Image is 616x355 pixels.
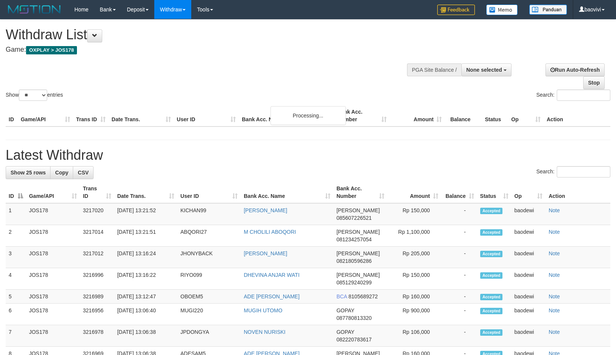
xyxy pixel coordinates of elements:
[109,105,174,127] th: Date Trans.
[480,272,503,279] span: Accepted
[557,166,610,177] input: Search:
[6,304,26,325] td: 6
[512,268,546,290] td: baodewi
[445,105,482,127] th: Balance
[11,170,46,176] span: Show 25 rows
[6,290,26,304] td: 5
[177,304,241,325] td: MUGI220
[548,250,560,256] a: Note
[441,268,477,290] td: -
[336,215,372,221] span: Copy 085607226521 to clipboard
[244,272,300,278] a: DHEVINA ANJAR WATI
[508,105,544,127] th: Op
[477,182,512,203] th: Status: activate to sort column ascending
[114,268,178,290] td: [DATE] 13:16:22
[114,225,178,247] td: [DATE] 13:21:51
[6,268,26,290] td: 4
[482,105,508,127] th: Status
[512,290,546,304] td: baodewi
[480,229,503,236] span: Accepted
[114,325,178,347] td: [DATE] 13:06:38
[441,247,477,268] td: -
[114,247,178,268] td: [DATE] 13:16:24
[336,229,380,235] span: [PERSON_NAME]
[26,182,80,203] th: Game/API: activate to sort column ascending
[336,293,347,299] span: BCA
[387,182,441,203] th: Amount: activate to sort column ascending
[387,290,441,304] td: Rp 160,000
[73,166,94,179] a: CSV
[50,166,73,179] a: Copy
[336,207,380,213] span: [PERSON_NAME]
[407,63,461,76] div: PGA Site Balance /
[557,90,610,101] input: Search:
[174,105,239,127] th: User ID
[26,247,80,268] td: JOS178
[441,325,477,347] td: -
[336,236,372,242] span: Copy 081234257054 to clipboard
[6,203,26,225] td: 1
[6,4,63,15] img: MOTION_logo.png
[19,90,47,101] select: Showentries
[26,46,77,54] span: OXPLAY > JOS178
[336,250,380,256] span: [PERSON_NAME]
[441,304,477,325] td: -
[80,182,114,203] th: Trans ID: activate to sort column ascending
[548,207,560,213] a: Note
[583,76,605,89] a: Stop
[6,46,403,54] h4: Game:
[441,182,477,203] th: Balance: activate to sort column ascending
[548,329,560,335] a: Note
[6,27,403,42] h1: Withdraw List
[333,182,387,203] th: Bank Acc. Number: activate to sort column ascending
[387,247,441,268] td: Rp 205,000
[18,105,73,127] th: Game/API
[548,307,560,313] a: Note
[114,203,178,225] td: [DATE] 13:21:52
[26,304,80,325] td: JOS178
[73,105,109,127] th: Trans ID
[536,90,610,101] label: Search:
[6,325,26,347] td: 7
[548,229,560,235] a: Note
[441,225,477,247] td: -
[387,225,441,247] td: Rp 1,100,000
[114,304,178,325] td: [DATE] 13:06:40
[114,182,178,203] th: Date Trans.: activate to sort column ascending
[461,63,512,76] button: None selected
[349,293,378,299] span: Copy 8105689272 to clipboard
[244,250,287,256] a: [PERSON_NAME]
[26,268,80,290] td: JOS178
[441,290,477,304] td: -
[26,225,80,247] td: JOS178
[80,225,114,247] td: 3217014
[80,325,114,347] td: 3216978
[334,105,390,127] th: Bank Acc. Number
[437,5,475,15] img: Feedback.jpg
[336,307,354,313] span: GOPAY
[387,304,441,325] td: Rp 900,000
[548,293,560,299] a: Note
[78,170,89,176] span: CSV
[336,336,372,343] span: Copy 082220783617 to clipboard
[26,325,80,347] td: JOS178
[536,166,610,177] label: Search:
[6,148,610,163] h1: Latest Withdraw
[244,229,296,235] a: M CHOLILI ABOQORI
[239,105,334,127] th: Bank Acc. Name
[244,293,300,299] a: ADE [PERSON_NAME]
[336,272,380,278] span: [PERSON_NAME]
[55,170,68,176] span: Copy
[177,325,241,347] td: JPDONGYA
[480,308,503,314] span: Accepted
[387,325,441,347] td: Rp 106,000
[545,182,610,203] th: Action
[336,315,372,321] span: Copy 087780813320 to clipboard
[80,268,114,290] td: 3216996
[387,268,441,290] td: Rp 150,000
[6,182,26,203] th: ID: activate to sort column descending
[512,225,546,247] td: baodewi
[177,290,241,304] td: OBOEM5
[529,5,567,15] img: panduan.png
[177,225,241,247] td: ABQORI27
